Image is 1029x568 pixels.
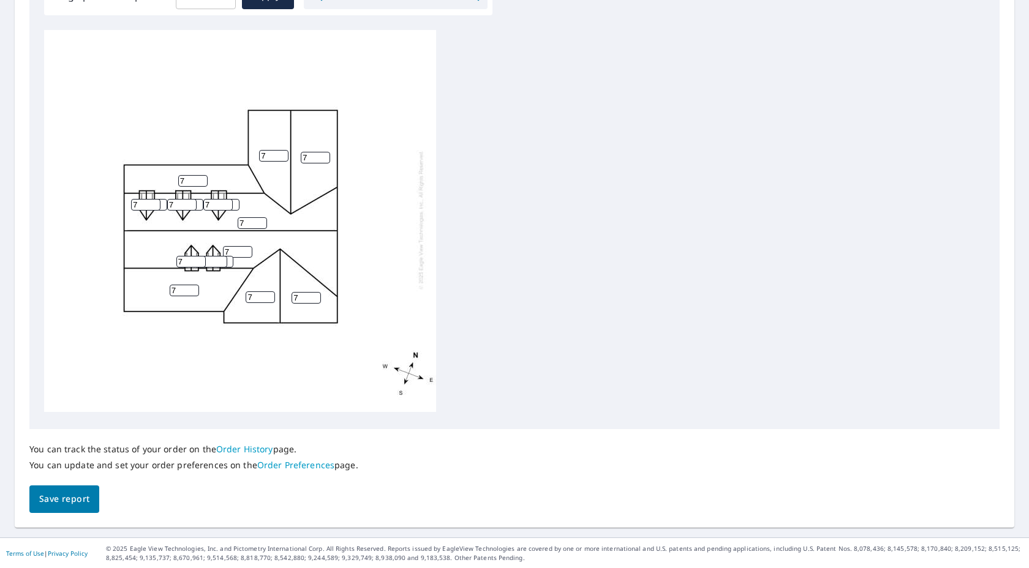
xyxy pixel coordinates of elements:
[48,549,88,558] a: Privacy Policy
[29,485,99,513] button: Save report
[29,460,358,471] p: You can update and set your order preferences on the page.
[216,443,273,455] a: Order History
[106,544,1023,562] p: © 2025 Eagle View Technologies, Inc. and Pictometry International Corp. All Rights Reserved. Repo...
[6,549,44,558] a: Terms of Use
[29,444,358,455] p: You can track the status of your order on the page.
[257,459,334,471] a: Order Preferences
[6,550,88,557] p: |
[39,491,89,507] span: Save report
